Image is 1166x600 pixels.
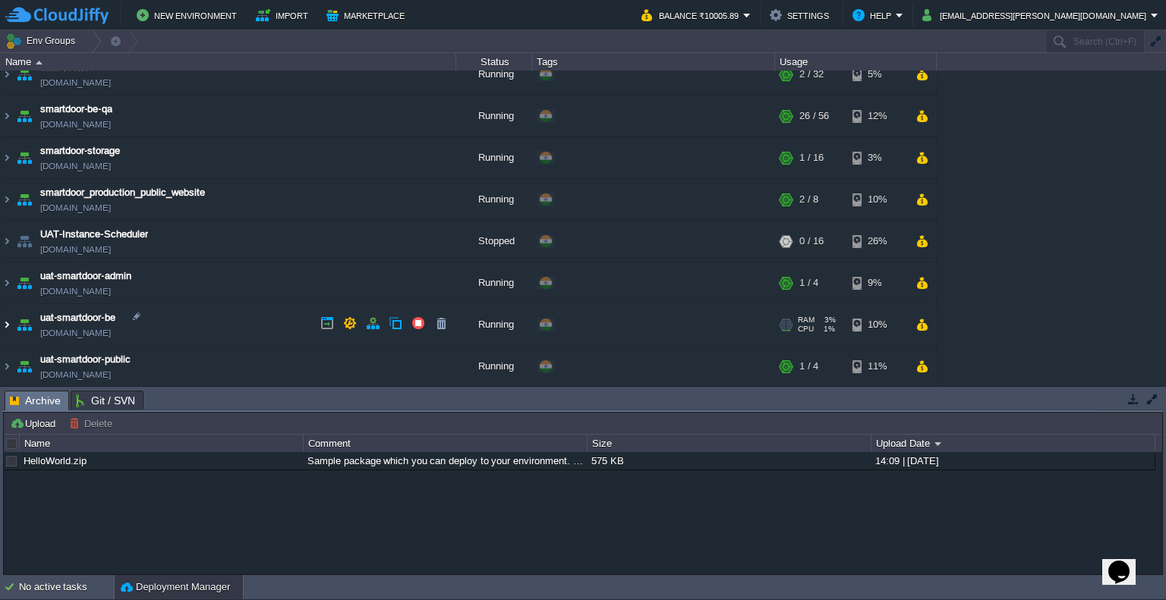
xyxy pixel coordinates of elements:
[2,53,455,71] div: Name
[40,117,111,132] a: [DOMAIN_NAME]
[799,262,818,303] div: 1 / 4
[456,96,532,137] div: Running
[456,137,532,178] div: Running
[1,221,13,262] img: AMDAwAAAACH5BAEAAAAALAAAAAABAAEAAAICRAEAOw==
[14,179,35,220] img: AMDAwAAAACH5BAEAAAAALAAAAAABAAEAAAICRAEAOw==
[641,6,743,24] button: Balance ₹10005.89
[40,284,111,299] a: [DOMAIN_NAME]
[456,54,532,95] div: Running
[20,435,303,452] div: Name
[456,346,532,387] div: Running
[798,325,814,334] span: CPU
[588,435,871,452] div: Size
[14,221,35,262] img: AMDAwAAAACH5BAEAAAAALAAAAAABAAEAAAICRAEAOw==
[798,316,815,325] span: RAM
[852,137,902,178] div: 3%
[770,6,834,24] button: Settings
[14,96,35,137] img: AMDAwAAAACH5BAEAAAAALAAAAAABAAEAAAICRAEAOw==
[40,159,111,174] span: [DOMAIN_NAME]
[5,6,109,25] img: CloudJiffy
[40,102,112,117] a: smartdoor-be-qa
[14,304,35,345] img: AMDAwAAAACH5BAEAAAAALAAAAAABAAEAAAICRAEAOw==
[852,54,902,95] div: 5%
[40,269,131,284] a: uat-smartdoor-admin
[456,221,532,262] div: Stopped
[256,6,313,24] button: Import
[820,325,835,334] span: 1%
[1,96,13,137] img: AMDAwAAAACH5BAEAAAAALAAAAAABAAEAAAICRAEAOw==
[1,179,13,220] img: AMDAwAAAACH5BAEAAAAALAAAAAABAAEAAAICRAEAOw==
[24,455,87,466] a: HelloWorld.zip
[326,6,409,24] button: Marketplace
[304,452,586,470] div: Sample package which you can deploy to your environment. Feel free to delete and upload a package...
[1,54,13,95] img: AMDAwAAAACH5BAEAAAAALAAAAAABAAEAAAICRAEAOw==
[137,6,241,24] button: New Environment
[799,137,824,178] div: 1 / 16
[1102,539,1151,585] iframe: chat widget
[40,367,111,382] a: [DOMAIN_NAME]
[456,304,532,345] div: Running
[852,304,902,345] div: 10%
[852,346,902,387] div: 11%
[40,185,205,200] a: smartdoor_production_public_website
[14,54,35,95] img: AMDAwAAAACH5BAEAAAAALAAAAAABAAEAAAICRAEAOw==
[922,6,1151,24] button: [EMAIL_ADDRESS][PERSON_NAME][DOMAIN_NAME]
[304,435,587,452] div: Comment
[776,53,936,71] div: Usage
[14,346,35,387] img: AMDAwAAAACH5BAEAAAAALAAAAAABAAEAAAICRAEAOw==
[14,137,35,178] img: AMDAwAAAACH5BAEAAAAALAAAAAABAAEAAAICRAEAOw==
[799,179,818,220] div: 2 / 8
[5,30,80,52] button: Env Groups
[36,61,43,64] img: AMDAwAAAACH5BAEAAAAALAAAAAABAAEAAAICRAEAOw==
[799,346,818,387] div: 1 / 4
[588,452,870,470] div: 575 KB
[533,53,774,71] div: Tags
[40,242,111,257] a: [DOMAIN_NAME]
[1,137,13,178] img: AMDAwAAAACH5BAEAAAAALAAAAAABAAEAAAICRAEAOw==
[821,316,836,325] span: 3%
[40,352,131,367] a: uat-smartdoor-public
[40,310,115,325] a: uat-smartdoor-be
[799,54,824,95] div: 2 / 32
[852,179,902,220] div: 10%
[1,262,13,303] img: AMDAwAAAACH5BAEAAAAALAAAAAABAAEAAAICRAEAOw==
[14,262,35,303] img: AMDAwAAAACH5BAEAAAAALAAAAAABAAEAAAICRAEAOw==
[121,580,230,595] button: Deployment Manager
[456,262,532,303] div: Running
[799,221,824,262] div: 0 / 16
[40,143,120,159] a: smartdoor-storage
[76,391,135,410] span: Git / SVN
[852,6,896,24] button: Help
[852,221,902,262] div: 26%
[457,53,531,71] div: Status
[1,346,13,387] img: AMDAwAAAACH5BAEAAAAALAAAAAABAAEAAAICRAEAOw==
[872,435,1155,452] div: Upload Date
[40,325,111,341] a: [DOMAIN_NAME]
[10,416,60,430] button: Upload
[19,575,114,599] div: No active tasks
[40,227,148,242] a: UAT-Instance-Scheduler
[852,262,902,303] div: 9%
[40,75,111,90] a: [DOMAIN_NAME]
[40,200,111,215] a: [DOMAIN_NAME]
[1,304,13,345] img: AMDAwAAAACH5BAEAAAAALAAAAAABAAEAAAICRAEAOw==
[10,391,61,410] span: Archive
[871,452,1154,470] div: 14:09 | [DATE]
[799,96,829,137] div: 26 / 56
[69,416,117,430] button: Delete
[456,179,532,220] div: Running
[852,96,902,137] div: 12%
